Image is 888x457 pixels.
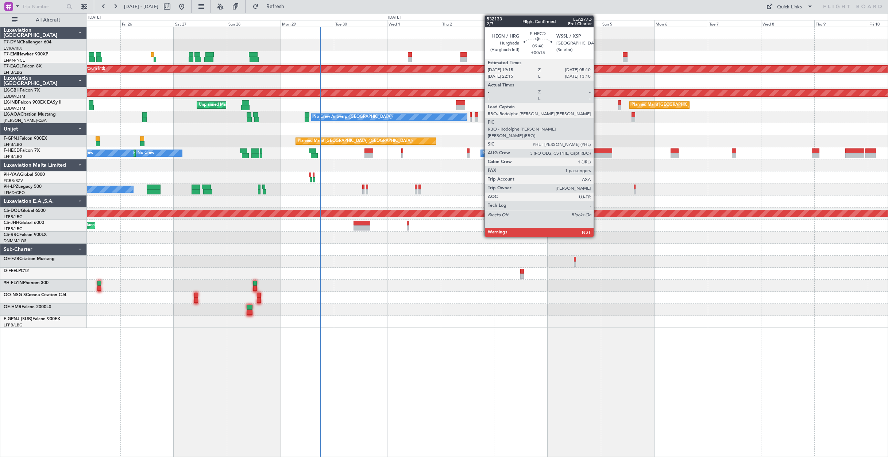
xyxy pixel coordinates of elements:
[138,148,154,159] div: No Crew
[4,64,42,69] a: T7-EAGLFalcon 8X
[761,20,814,27] div: Wed 8
[4,142,23,147] a: LFPB/LBG
[4,88,20,93] span: LX-GBH
[199,100,264,111] div: Unplanned Maint Roma (Ciampino)
[4,112,56,117] a: LX-AOACitation Mustang
[8,14,79,26] button: All Aircraft
[4,46,22,51] a: EVRA/RIX
[67,20,120,27] div: Thu 25
[4,214,23,220] a: LFPB/LBG
[334,20,387,27] div: Tue 30
[4,221,44,225] a: CS-JHHGlobal 6000
[4,293,66,297] a: OO-NSG SCessna Citation CJ4
[4,58,25,63] a: LFMN/NCE
[632,100,746,111] div: Planned Maint [GEOGRAPHIC_DATA] ([GEOGRAPHIC_DATA])
[4,209,46,213] a: CS-DOUGlobal 6500
[4,257,55,261] a: OE-FZBCitation Mustang
[4,100,61,105] a: LX-INBFalcon 900EX EASy II
[4,88,40,93] a: LX-GBHFalcon 7X
[4,173,20,177] span: 9H-YAA
[88,15,101,21] div: [DATE]
[281,20,334,27] div: Mon 29
[601,20,654,27] div: Sun 5
[4,94,25,99] a: EDLW/DTM
[4,257,19,261] span: OE-FZB
[4,52,18,57] span: T7-EMI
[4,322,23,328] a: LFPB/LBG
[4,209,21,213] span: CS-DOU
[4,238,26,244] a: DNMM/LOS
[4,70,23,75] a: LFPB/LBG
[762,1,816,12] button: Quick Links
[227,20,280,27] div: Sun 28
[388,15,401,21] div: [DATE]
[4,281,23,285] span: 9H-FLYIN
[4,317,60,321] a: F-GPNJ (SUB)Falcon 900EX
[387,20,440,27] div: Wed 1
[4,317,32,321] span: F-GPNJ (SUB)
[174,20,227,27] div: Sat 27
[4,185,42,189] a: 9H-LPZLegacy 500
[4,269,29,273] a: D-FEELPC12
[4,173,45,177] a: 9H-YAAGlobal 5000
[441,20,494,27] div: Thu 2
[19,18,77,23] span: All Aircraft
[4,148,20,153] span: F-HECD
[4,112,20,117] span: LX-AOA
[494,20,547,27] div: Fri 3
[4,185,18,189] span: 9H-LPZ
[4,233,19,237] span: CS-RRC
[708,20,761,27] div: Tue 7
[4,226,23,232] a: LFPB/LBG
[777,4,802,11] div: Quick Links
[4,178,23,183] a: FCBB/BZV
[4,40,20,44] span: T7-DYN
[548,20,601,27] div: Sat 4
[120,20,174,27] div: Fri 26
[4,154,23,159] a: LFPB/LBG
[654,20,707,27] div: Mon 6
[4,305,22,309] span: OE-HMR
[4,233,47,237] a: CS-RRCFalcon 900LX
[313,112,393,123] div: No Crew Antwerp ([GEOGRAPHIC_DATA])
[4,293,26,297] span: OO-NSG S
[22,1,64,12] input: Trip Number
[4,305,51,309] a: OE-HMRFalcon 2000LX
[4,64,22,69] span: T7-EAGL
[4,221,19,225] span: CS-JHH
[4,106,25,111] a: EDLW/DTM
[4,100,18,105] span: LX-INB
[4,40,51,44] a: T7-DYNChallenger 604
[260,4,291,9] span: Refresh
[298,136,413,147] div: Planned Maint [GEOGRAPHIC_DATA] ([GEOGRAPHIC_DATA])
[4,136,47,141] a: F-GPNJFalcon 900EX
[124,3,158,10] span: [DATE] - [DATE]
[483,148,499,159] div: No Crew
[4,190,25,195] a: LFMD/CEQ
[4,281,49,285] a: 9H-FLYINPhenom 300
[4,136,19,141] span: F-GPNJ
[814,20,868,27] div: Thu 9
[249,1,293,12] button: Refresh
[4,269,18,273] span: D-FEEL
[4,148,40,153] a: F-HECDFalcon 7X
[4,118,47,123] a: [PERSON_NAME]/QSA
[4,52,48,57] a: T7-EMIHawker 900XP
